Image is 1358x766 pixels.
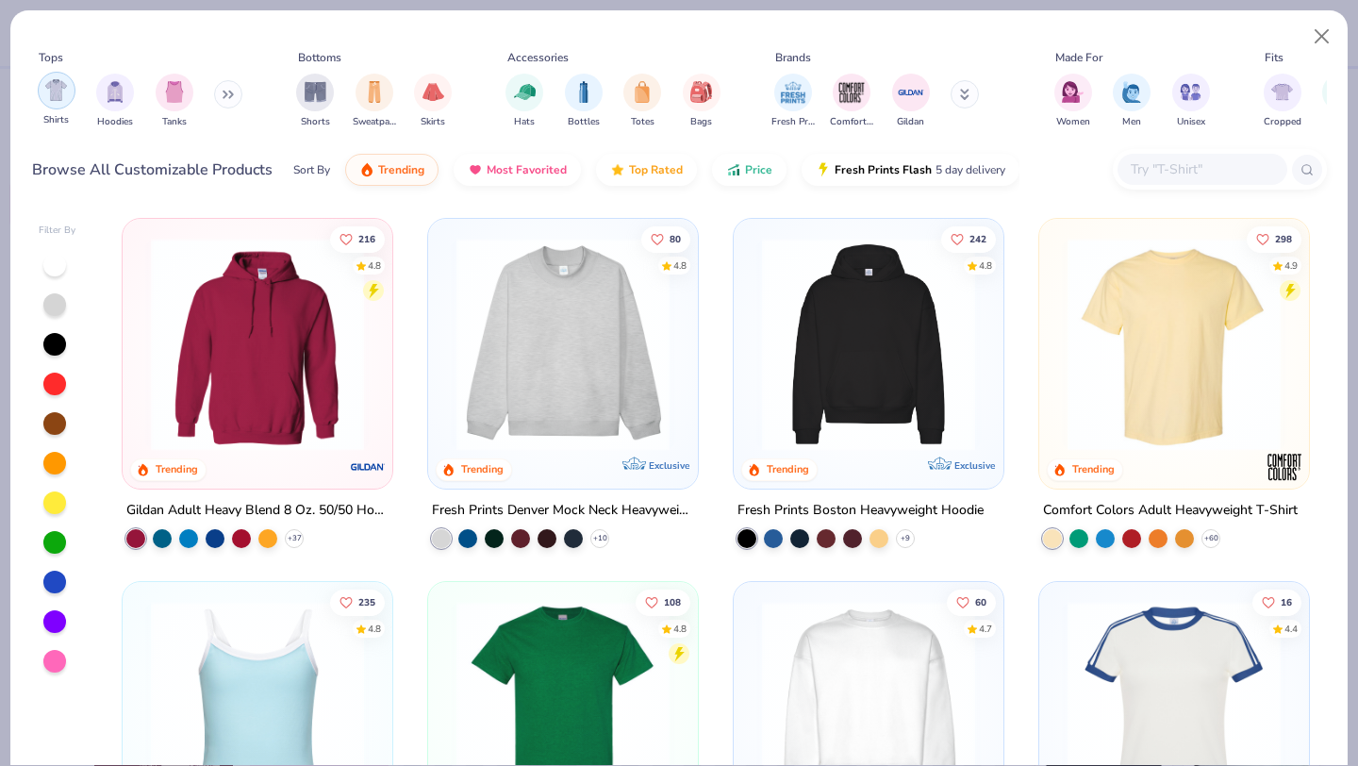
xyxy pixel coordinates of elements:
[296,74,334,129] button: filter button
[984,238,1216,451] img: d4a37e75-5f2b-4aef-9a6e-23330c63bbc0
[414,74,452,129] button: filter button
[593,533,607,544] span: + 10
[941,225,996,252] button: Like
[1054,74,1092,129] button: filter button
[712,154,787,186] button: Price
[288,533,302,544] span: + 37
[32,158,273,181] div: Browse All Customizable Products
[802,154,1019,186] button: Fresh Prints Flash5 day delivery
[378,162,424,177] span: Trending
[636,589,690,615] button: Like
[897,115,924,129] span: Gildan
[979,258,992,273] div: 4.8
[664,597,681,607] span: 108
[43,113,69,127] span: Shirts
[1265,448,1302,486] img: Comfort Colors logo
[629,162,683,177] span: Top Rated
[353,115,396,129] span: Sweatpants
[771,74,815,129] div: filter for Fresh Prints
[753,238,985,451] img: 91acfc32-fd48-4d6b-bdad-a4c1a30ac3fc
[745,162,772,177] span: Price
[468,162,483,177] img: most_fav.gif
[670,234,681,243] span: 80
[565,74,603,129] div: filter for Bottles
[421,115,445,129] span: Skirts
[164,81,185,103] img: Tanks Image
[641,225,690,252] button: Like
[1247,225,1301,252] button: Like
[830,74,873,129] div: filter for Comfort Colors
[1177,115,1205,129] span: Unisex
[301,115,330,129] span: Shorts
[596,154,697,186] button: Top Rated
[573,81,594,103] img: Bottles Image
[835,162,932,177] span: Fresh Prints Flash
[447,238,679,451] img: f5d85501-0dbb-4ee4-b115-c08fa3845d83
[679,238,911,451] img: a90f7c54-8796-4cb2-9d6e-4e9644cfe0fe
[345,154,439,186] button: Trending
[830,74,873,129] button: filter button
[359,162,374,177] img: trending.gif
[38,74,75,129] button: filter button
[1264,74,1301,129] button: filter button
[623,74,661,129] button: filter button
[683,74,720,129] button: filter button
[947,589,996,615] button: Like
[1062,81,1084,103] img: Women Image
[305,81,326,103] img: Shorts Image
[892,74,930,129] div: filter for Gildan
[1265,49,1283,66] div: Fits
[771,74,815,129] button: filter button
[331,589,386,615] button: Like
[892,74,930,129] button: filter button
[505,74,543,129] div: filter for Hats
[432,499,694,523] div: Fresh Prints Denver Mock Neck Heavyweight Sweatshirt
[901,533,910,544] span: + 9
[1043,499,1298,523] div: Comfort Colors Adult Heavyweight T-Shirt
[414,74,452,129] div: filter for Skirts
[649,459,689,472] span: Exclusive
[969,234,986,243] span: 242
[514,81,536,103] img: Hats Image
[359,597,376,607] span: 235
[364,81,385,103] img: Sweatpants Image
[349,448,387,486] img: Gildan logo
[683,74,720,129] div: filter for Bags
[1172,74,1210,129] button: filter button
[897,78,925,107] img: Gildan Image
[610,162,625,177] img: TopRated.gif
[673,258,687,273] div: 4.8
[690,115,712,129] span: Bags
[737,499,984,523] div: Fresh Prints Boston Heavyweight Hoodie
[298,49,341,66] div: Bottoms
[359,234,376,243] span: 216
[1264,115,1301,129] span: Cropped
[45,79,67,101] img: Shirts Image
[1113,74,1151,129] button: filter button
[1122,115,1141,129] span: Men
[1271,81,1293,103] img: Cropped Image
[632,81,653,103] img: Totes Image
[1129,158,1274,180] input: Try "T-Shirt"
[353,74,396,129] div: filter for Sweatpants
[1281,597,1292,607] span: 16
[775,49,811,66] div: Brands
[1284,258,1298,273] div: 4.9
[126,499,389,523] div: Gildan Adult Heavy Blend 8 Oz. 50/50 Hooded Sweatshirt
[97,115,133,129] span: Hoodies
[105,81,125,103] img: Hoodies Image
[96,74,134,129] button: filter button
[1180,81,1201,103] img: Unisex Image
[1252,589,1301,615] button: Like
[454,154,581,186] button: Most Favorited
[331,225,386,252] button: Like
[1058,238,1290,451] img: 029b8af0-80e6-406f-9fdc-fdf898547912
[830,115,873,129] span: Comfort Colors
[505,74,543,129] button: filter button
[1113,74,1151,129] div: filter for Men
[1304,19,1340,55] button: Close
[936,159,1005,181] span: 5 day delivery
[1054,74,1092,129] div: filter for Women
[1056,115,1090,129] span: Women
[353,74,396,129] button: filter button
